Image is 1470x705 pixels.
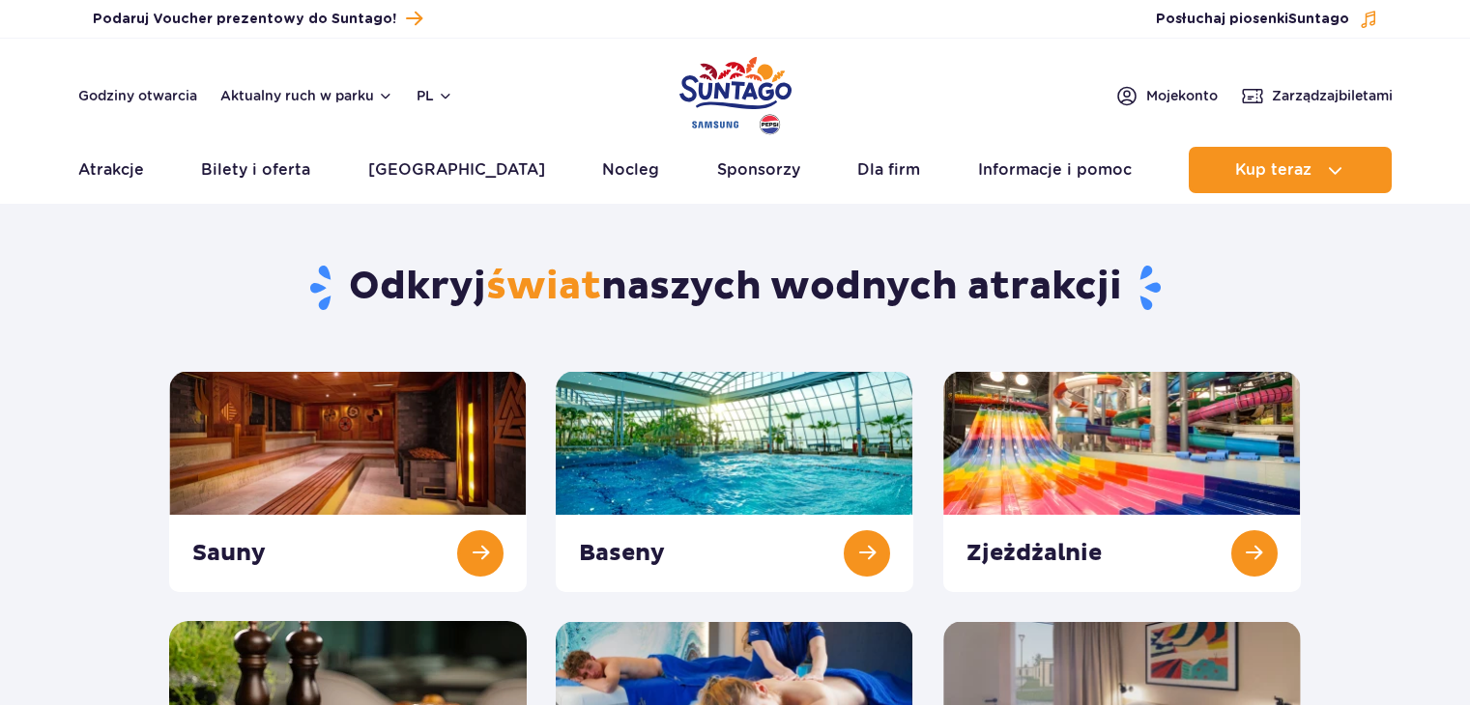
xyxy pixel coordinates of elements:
[220,88,393,103] button: Aktualny ruch w parku
[1146,86,1218,105] span: Moje konto
[78,86,197,105] a: Godziny otwarcia
[679,48,792,137] a: Park of Poland
[1241,84,1393,107] a: Zarządzajbiletami
[368,147,545,193] a: [GEOGRAPHIC_DATA]
[417,86,453,105] button: pl
[93,6,422,32] a: Podaruj Voucher prezentowy do Suntago!
[602,147,659,193] a: Nocleg
[857,147,920,193] a: Dla firm
[78,147,144,193] a: Atrakcje
[169,263,1301,313] h1: Odkryj naszych wodnych atrakcji
[93,10,396,29] span: Podaruj Voucher prezentowy do Suntago!
[1272,86,1393,105] span: Zarządzaj biletami
[1189,147,1392,193] button: Kup teraz
[978,147,1132,193] a: Informacje i pomoc
[1156,10,1349,29] span: Posłuchaj piosenki
[201,147,310,193] a: Bilety i oferta
[1115,84,1218,107] a: Mojekonto
[1235,161,1311,179] span: Kup teraz
[1156,10,1378,29] button: Posłuchaj piosenkiSuntago
[486,263,601,311] span: świat
[1288,13,1349,26] span: Suntago
[717,147,800,193] a: Sponsorzy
